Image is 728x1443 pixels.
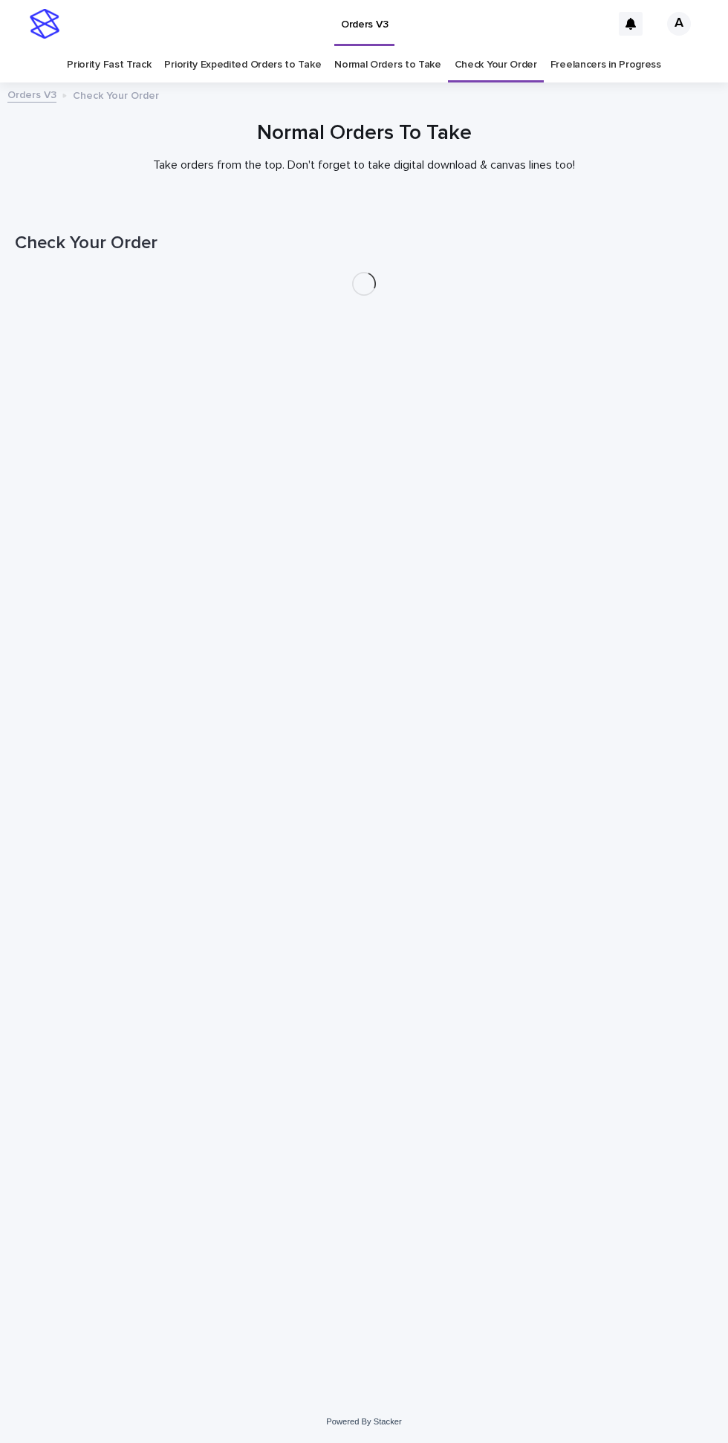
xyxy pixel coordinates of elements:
a: Priority Fast Track [67,48,151,82]
a: Check Your Order [455,48,537,82]
img: stacker-logo-s-only.png [30,9,59,39]
p: Take orders from the top. Don't forget to take digital download & canvas lines too! [67,158,661,172]
a: Freelancers in Progress [550,48,661,82]
p: Check Your Order [73,86,159,103]
a: Normal Orders to Take [334,48,441,82]
h1: Check Your Order [15,233,713,254]
div: A [667,12,691,36]
a: Powered By Stacker [326,1417,401,1426]
a: Priority Expedited Orders to Take [164,48,321,82]
h1: Normal Orders To Take [15,121,713,146]
a: Orders V3 [7,85,56,103]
